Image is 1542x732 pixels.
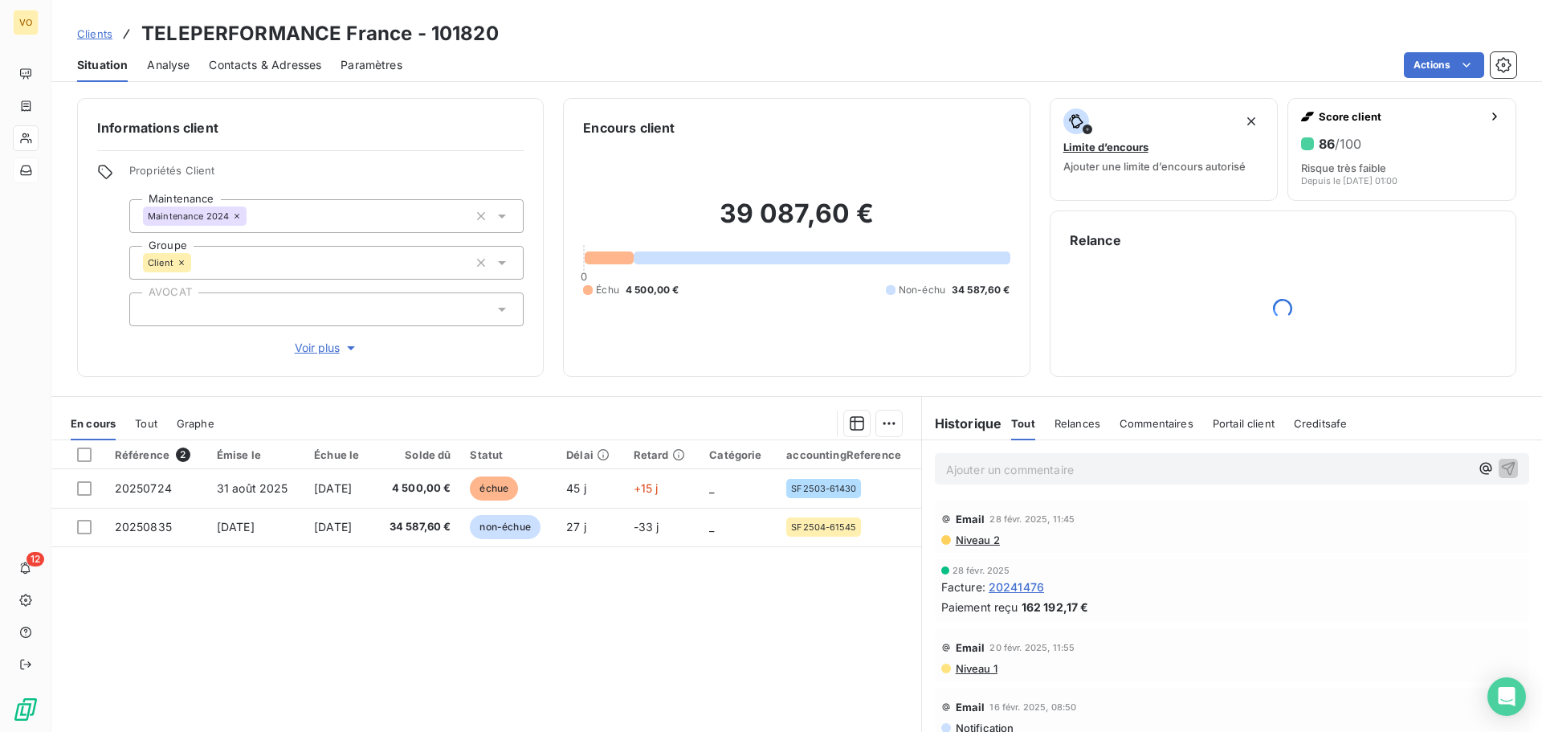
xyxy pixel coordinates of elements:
[596,283,619,297] span: Échu
[71,417,116,430] span: En cours
[1070,231,1496,250] h6: Relance
[1335,136,1361,152] span: /100
[566,520,586,534] span: 27 j
[177,417,214,430] span: Graphe
[97,118,524,137] h6: Informations client
[27,552,44,566] span: 12
[956,701,985,714] span: Email
[314,481,352,495] span: [DATE]
[1063,160,1246,173] span: Ajouter une limite d’encours autorisé
[341,57,402,73] span: Paramètres
[1055,417,1100,430] span: Relances
[581,270,587,283] span: 0
[634,520,659,534] span: -33 j
[148,211,229,221] span: Maintenance 2024
[383,448,451,461] div: Solde dû
[989,702,1076,712] span: 16 févr. 2025, 08:50
[954,534,1000,546] span: Niveau 2
[148,258,173,268] span: Client
[129,339,524,357] button: Voir plus
[1063,141,1148,153] span: Limite d’encours
[941,579,985,595] span: Facture :
[115,448,198,462] div: Référence
[634,481,659,495] span: +15 j
[1050,98,1279,201] button: Limite d’encoursAjouter une limite d’encours autorisé
[922,414,1002,433] h6: Historique
[143,302,156,317] input: Ajouter une valeur
[470,476,518,501] span: échue
[383,519,451,535] span: 34 587,60 €
[217,481,288,495] span: 31 août 2025
[77,57,128,73] span: Situation
[956,513,985,525] span: Email
[115,481,172,495] span: 20250724
[786,448,911,461] div: accountingReference
[709,448,767,461] div: Catégorie
[954,662,997,675] span: Niveau 1
[147,57,190,73] span: Analyse
[791,484,856,493] span: SF2503-61430
[989,579,1044,595] span: 20241476
[626,283,679,297] span: 4 500,00 €
[13,10,39,35] div: VO
[191,256,204,270] input: Ajouter une valeur
[13,697,39,722] img: Logo LeanPay
[899,283,945,297] span: Non-échu
[1120,417,1193,430] span: Commentaires
[1487,677,1526,716] div: Open Intercom Messenger
[1213,417,1275,430] span: Portail client
[115,520,172,534] span: 20250835
[791,522,856,532] span: SF2504-61545
[470,448,547,461] div: Statut
[295,340,359,356] span: Voir plus
[956,641,985,654] span: Email
[709,520,714,534] span: _
[129,164,524,186] span: Propriétés Client
[1294,417,1348,430] span: Creditsafe
[566,448,614,461] div: Délai
[953,566,1010,575] span: 28 févr. 2025
[1287,98,1516,201] button: Score client86/100Risque très faibleDepuis le [DATE] 01:00
[77,27,112,40] span: Clients
[247,209,259,223] input: Ajouter une valeur
[217,520,255,534] span: [DATE]
[583,118,675,137] h6: Encours client
[141,19,499,48] h3: TELEPERFORMANCE France - 101820
[217,448,295,461] div: Émise le
[209,57,321,73] span: Contacts & Adresses
[1319,136,1361,152] h6: 86
[952,283,1010,297] span: 34 587,60 €
[1301,176,1397,186] span: Depuis le [DATE] 01:00
[77,26,112,42] a: Clients
[1022,599,1089,615] span: 162 192,17 €
[1011,417,1035,430] span: Tout
[709,481,714,495] span: _
[383,481,451,497] span: 4 500,00 €
[314,520,352,534] span: [DATE]
[1301,162,1386,174] span: Risque très faible
[566,481,586,495] span: 45 j
[176,448,190,462] span: 2
[1319,110,1482,123] span: Score client
[135,417,157,430] span: Tout
[989,514,1075,524] span: 28 févr. 2025, 11:45
[989,643,1075,652] span: 20 févr. 2025, 11:55
[941,599,1018,615] span: Paiement reçu
[583,198,1010,246] h2: 39 087,60 €
[634,448,690,461] div: Retard
[1404,52,1484,78] button: Actions
[314,448,364,461] div: Échue le
[470,515,540,539] span: non-échue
